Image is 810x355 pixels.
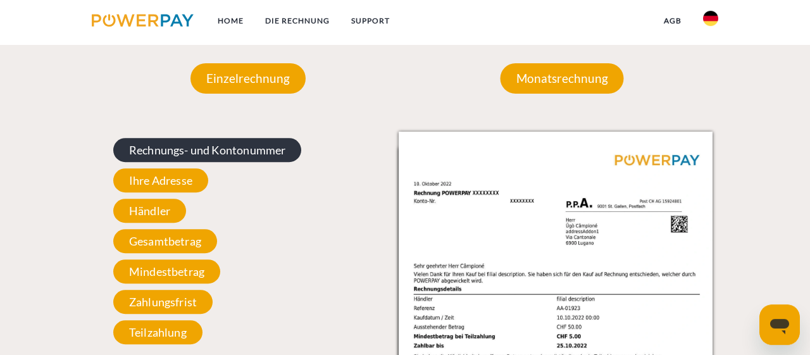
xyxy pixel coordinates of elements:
p: Monatsrechnung [501,63,624,94]
a: SUPPORT [340,9,401,32]
span: Teilzahlung [113,320,202,344]
img: de [703,11,718,26]
a: agb [653,9,692,32]
iframe: Schaltfläche zum Öffnen des Messaging-Fensters [759,304,800,345]
span: Mindestbetrag [113,259,220,283]
p: Einzelrechnung [190,63,306,94]
img: logo-powerpay.svg [92,14,194,27]
span: Ihre Adresse [113,168,208,192]
a: DIE RECHNUNG [254,9,340,32]
span: Zahlungsfrist [113,290,213,314]
span: Rechnungs- und Kontonummer [113,138,302,162]
span: Gesamtbetrag [113,229,217,253]
span: Händler [113,199,186,223]
a: Home [207,9,254,32]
